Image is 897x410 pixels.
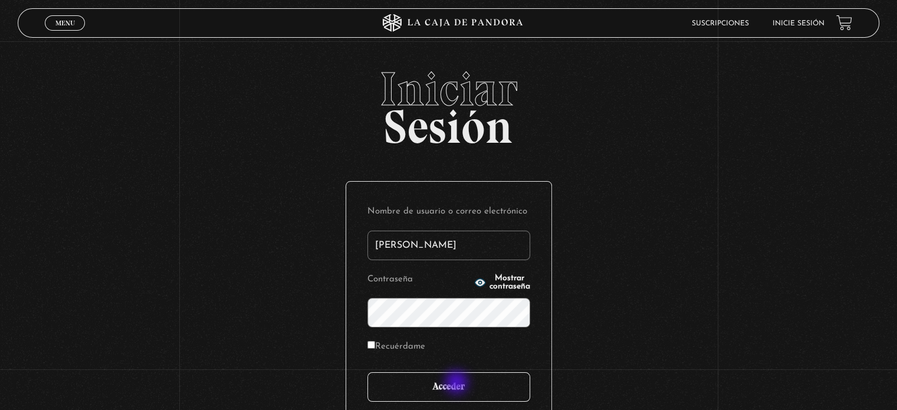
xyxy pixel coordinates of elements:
[51,29,79,38] span: Cerrar
[489,274,530,291] span: Mostrar contraseña
[18,65,879,141] h2: Sesión
[367,372,530,402] input: Acceder
[474,274,530,291] button: Mostrar contraseña
[836,15,852,31] a: View your shopping cart
[367,271,471,289] label: Contraseña
[773,20,824,27] a: Inicie sesión
[692,20,749,27] a: Suscripciones
[18,65,879,113] span: Iniciar
[55,19,75,27] span: Menu
[367,338,425,356] label: Recuérdame
[367,203,530,221] label: Nombre de usuario o correo electrónico
[367,341,375,349] input: Recuérdame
